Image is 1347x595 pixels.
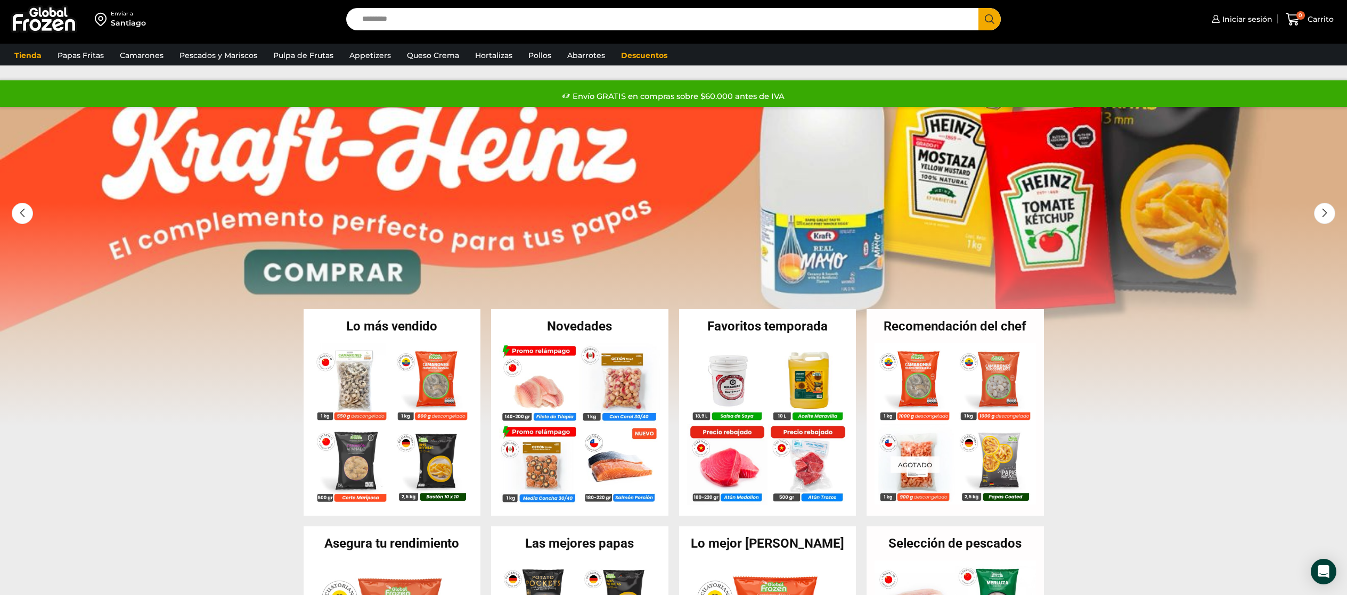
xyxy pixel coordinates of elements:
span: Iniciar sesión [1220,14,1272,24]
h2: Selección de pescados [867,537,1044,550]
h2: Lo mejor [PERSON_NAME] [679,537,856,550]
span: 0 [1296,11,1305,20]
div: Santiago [111,18,146,28]
div: Previous slide [12,203,33,224]
div: Open Intercom Messenger [1311,559,1336,584]
h2: Favoritos temporada [679,320,856,333]
h2: Novedades [491,320,668,333]
h2: Las mejores papas [491,537,668,550]
a: Papas Fritas [52,45,109,65]
a: Pulpa de Frutas [268,45,339,65]
a: Tienda [9,45,47,65]
a: Hortalizas [470,45,518,65]
p: Agotado [891,457,940,473]
span: Carrito [1305,14,1334,24]
a: Iniciar sesión [1209,9,1272,30]
img: address-field-icon.svg [95,10,111,28]
a: Pollos [523,45,557,65]
a: Pescados y Mariscos [174,45,263,65]
a: Queso Crema [402,45,464,65]
div: Enviar a [111,10,146,18]
a: Appetizers [344,45,396,65]
h2: Asegura tu rendimiento [304,537,481,550]
a: Camarones [115,45,169,65]
div: Next slide [1314,203,1335,224]
a: 0 Carrito [1283,7,1336,32]
a: Abarrotes [562,45,610,65]
h2: Lo más vendido [304,320,481,333]
a: Descuentos [616,45,673,65]
h2: Recomendación del chef [867,320,1044,333]
button: Search button [978,8,1001,30]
